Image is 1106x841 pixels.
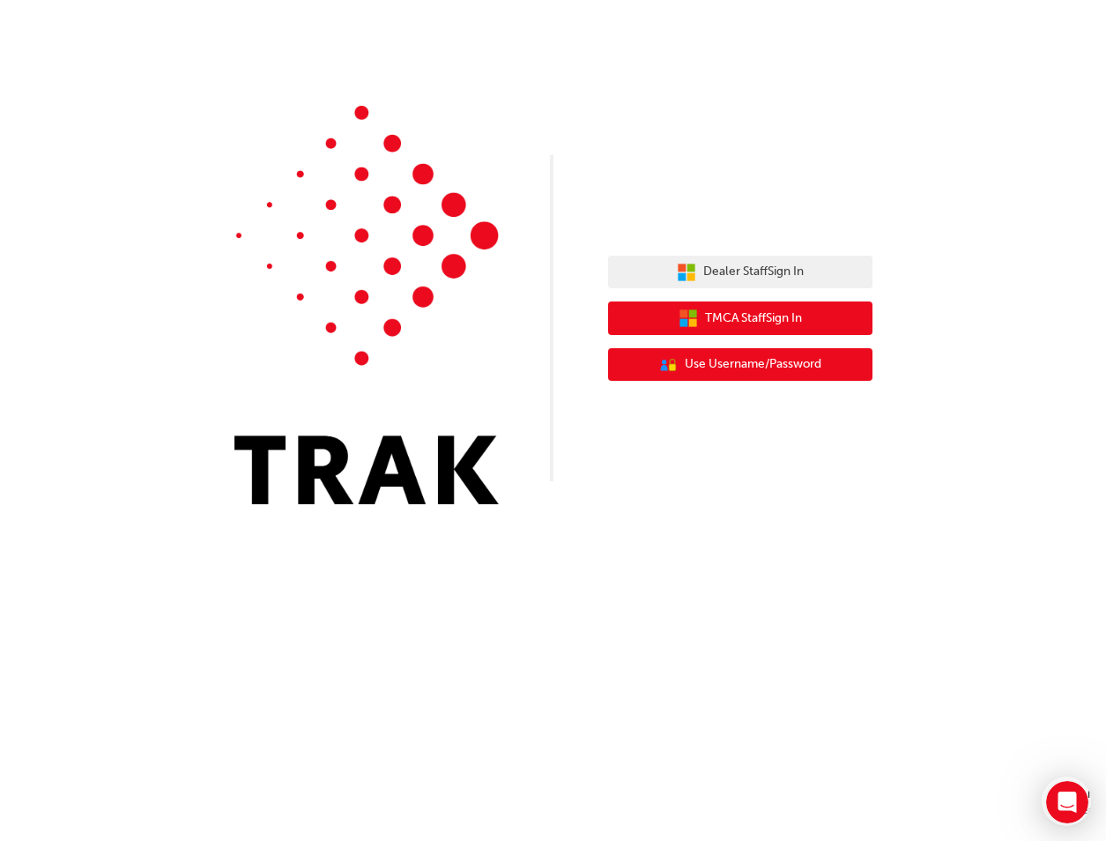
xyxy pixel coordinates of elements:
[1046,781,1088,823] iframe: Intercom live chat
[685,354,821,375] span: Use Username/Password
[608,256,872,289] button: Dealer StaffSign In
[7,7,325,56] div: Open Intercom Messenger
[19,29,273,48] div: The team typically replies in a few hours.
[608,301,872,335] button: TMCA StaffSign In
[1042,777,1091,826] iframe: Intercom live chat discovery launcher
[705,309,802,329] span: TMCA Staff Sign In
[703,262,804,282] span: Dealer Staff Sign In
[234,106,499,504] img: Trak
[608,348,872,382] button: Use Username/Password
[19,15,273,29] div: Need help?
